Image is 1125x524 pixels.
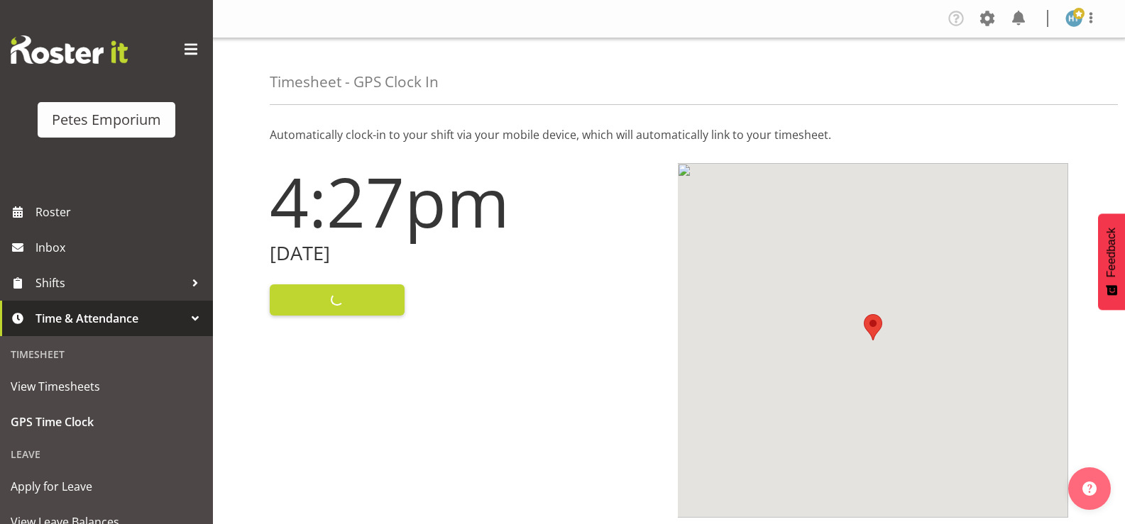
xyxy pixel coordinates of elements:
a: Apply for Leave [4,469,209,504]
img: help-xxl-2.png [1082,481,1097,496]
span: Time & Attendance [35,308,185,329]
img: helena-tomlin701.jpg [1065,10,1082,27]
a: GPS Time Clock [4,404,209,440]
div: Petes Emporium [52,109,161,130]
span: Shifts [35,272,185,294]
img: Rosterit website logo [11,35,128,64]
div: Timesheet [4,340,209,369]
button: Feedback - Show survey [1098,213,1125,310]
h1: 4:27pm [270,163,661,240]
h4: Timesheet - GPS Clock In [270,74,439,90]
span: Roster [35,201,206,223]
span: Feedback [1105,228,1118,277]
p: Automatically clock-in to your shift via your mobile device, which will automatically link to you... [270,126,1068,143]
span: Inbox [35,237,206,258]
span: Apply for Leave [11,476,202,497]
span: View Timesheets [11,376,202,397]
h2: [DATE] [270,243,661,264]
div: Leave [4,440,209,469]
span: GPS Time Clock [11,411,202,433]
a: View Timesheets [4,369,209,404]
